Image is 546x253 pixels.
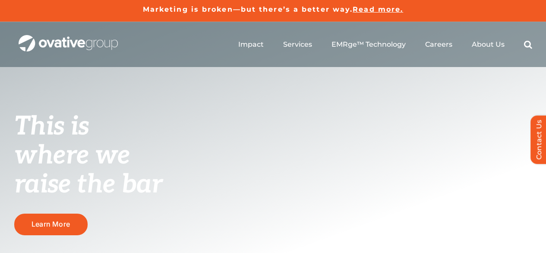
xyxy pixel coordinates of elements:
[14,214,88,235] a: Learn More
[238,31,532,58] nav: Menu
[331,40,406,49] a: EMRge™ Technology
[14,111,89,142] span: This is
[283,40,312,49] a: Services
[32,220,70,228] span: Learn More
[472,40,505,49] a: About Us
[14,140,162,200] span: where we raise the bar
[19,34,118,42] a: OG_Full_horizontal_WHT
[353,5,403,13] a: Read more.
[524,40,532,49] a: Search
[238,40,264,49] a: Impact
[143,5,353,13] a: Marketing is broken—but there’s a better way.
[425,40,452,49] a: Careers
